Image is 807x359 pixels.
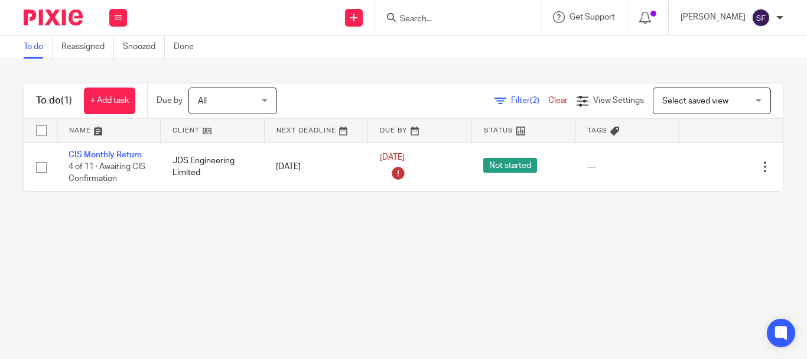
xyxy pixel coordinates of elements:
h1: To do [36,95,72,107]
span: 4 of 11 · Awaiting CIS Confirmation [69,163,145,183]
a: Snoozed [123,35,165,59]
a: Reassigned [61,35,114,59]
td: [DATE] [264,143,368,191]
span: All [198,97,207,105]
img: svg%3E [751,8,770,27]
div: --- [587,161,668,173]
span: Filter [511,96,548,105]
span: Tags [587,127,607,134]
a: Clear [548,96,568,105]
span: Select saved view [662,97,728,105]
span: View Settings [593,96,644,105]
img: Pixie [24,9,83,25]
span: (2) [530,96,539,105]
span: Get Support [570,13,615,21]
a: To do [24,35,53,59]
a: CIS Monthly Return [69,151,142,159]
a: + Add task [84,88,135,114]
p: [PERSON_NAME] [681,11,746,23]
a: Done [174,35,203,59]
span: Not started [483,158,537,173]
span: [DATE] [380,153,405,161]
p: Due by [157,95,183,106]
span: (1) [61,96,72,105]
td: JDS Engineering Limited [161,143,265,191]
input: Search [399,14,505,25]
